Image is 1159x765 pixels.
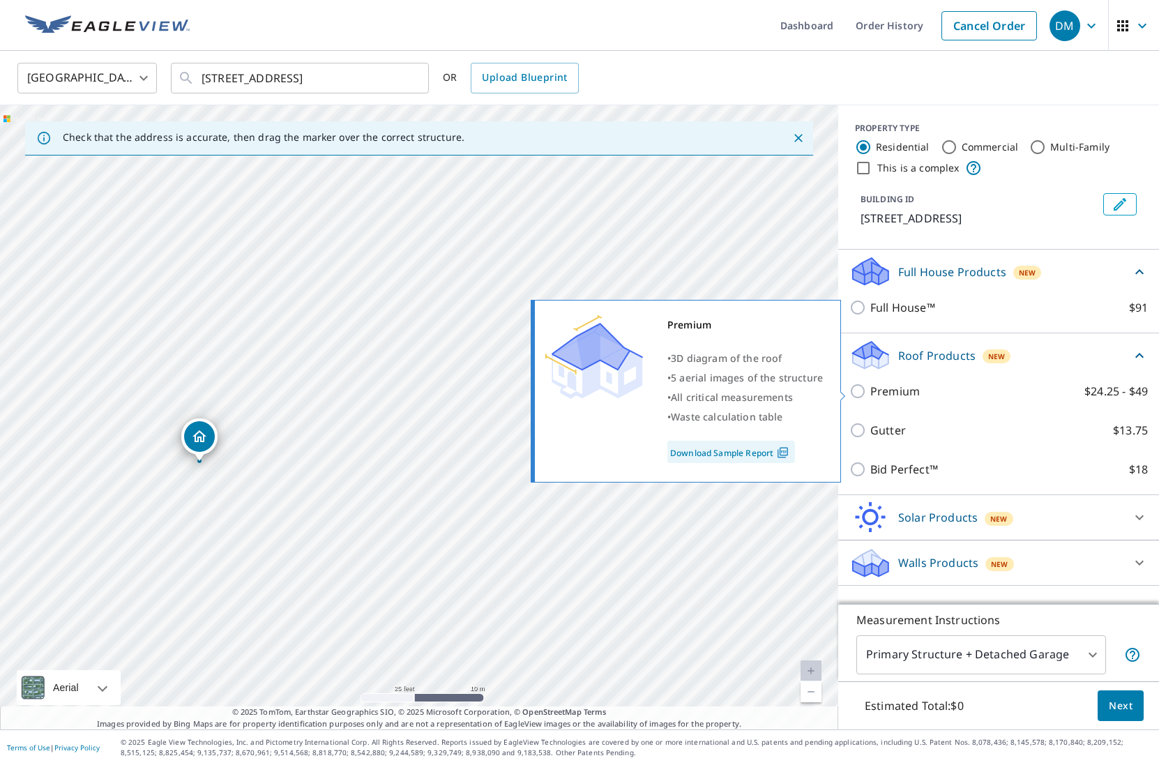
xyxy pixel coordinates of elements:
[121,737,1152,758] p: © 2025 Eagle View Technologies, Inc. and Pictometry International Corp. All Rights Reserved. Repo...
[667,349,823,368] div: •
[988,351,1005,362] span: New
[849,501,1148,534] div: Solar ProductsNew
[898,509,978,526] p: Solar Products
[667,407,823,427] div: •
[941,11,1037,40] a: Cancel Order
[855,122,1142,135] div: PROPERTY TYPE
[1098,690,1144,722] button: Next
[49,670,83,705] div: Aerial
[876,140,930,154] label: Residential
[990,513,1007,524] span: New
[1129,299,1148,316] p: $91
[181,418,218,462] div: Dropped pin, building 1, Residential property, 32430 SE 43rd Pl Fall City, WA 98024
[7,743,50,752] a: Terms of Use
[1084,383,1148,400] p: $24.25 - $49
[545,315,643,399] img: Premium
[1109,697,1133,715] span: Next
[773,446,792,459] img: Pdf Icon
[870,461,938,478] p: Bid Perfect™
[849,546,1148,580] div: Walls ProductsNew
[870,299,935,316] p: Full House™
[1113,422,1148,439] p: $13.75
[522,706,581,717] a: OpenStreetMap
[898,554,978,571] p: Walls Products
[25,15,190,36] img: EV Logo
[1124,646,1141,663] span: Your report will include the primary structure and a detached garage if one exists.
[671,371,823,384] span: 5 aerial images of the structure
[861,193,914,205] p: BUILDING ID
[482,69,567,86] span: Upload Blueprint
[801,681,821,702] a: Current Level 20, Zoom Out
[1050,140,1109,154] label: Multi-Family
[962,140,1019,154] label: Commercial
[667,388,823,407] div: •
[7,743,100,752] p: |
[856,612,1141,628] p: Measurement Instructions
[667,315,823,335] div: Premium
[17,670,121,705] div: Aerial
[789,129,808,147] button: Close
[1050,10,1080,41] div: DM
[671,351,782,365] span: 3D diagram of the roof
[63,131,464,144] p: Check that the address is accurate, then drag the marker over the correct structure.
[849,339,1148,372] div: Roof ProductsNew
[1103,193,1137,215] button: Edit building 1
[232,706,607,718] span: © 2025 TomTom, Earthstar Geographics SIO, © 2025 Microsoft Corporation, ©
[856,635,1106,674] div: Primary Structure + Detached Garage
[671,410,782,423] span: Waste calculation table
[671,391,793,404] span: All critical measurements
[991,559,1008,570] span: New
[667,368,823,388] div: •
[870,383,920,400] p: Premium
[877,161,960,175] label: This is a complex
[667,441,795,463] a: Download Sample Report
[898,347,976,364] p: Roof Products
[584,706,607,717] a: Terms
[1019,267,1036,278] span: New
[898,264,1006,280] p: Full House Products
[801,660,821,681] a: Current Level 20, Zoom In Disabled
[443,63,579,93] div: OR
[849,255,1148,288] div: Full House ProductsNew
[1129,461,1148,478] p: $18
[471,63,578,93] a: Upload Blueprint
[54,743,100,752] a: Privacy Policy
[17,59,157,98] div: [GEOGRAPHIC_DATA]
[202,59,400,98] input: Search by address or latitude-longitude
[854,690,975,721] p: Estimated Total: $0
[861,210,1098,227] p: [STREET_ADDRESS]
[870,422,906,439] p: Gutter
